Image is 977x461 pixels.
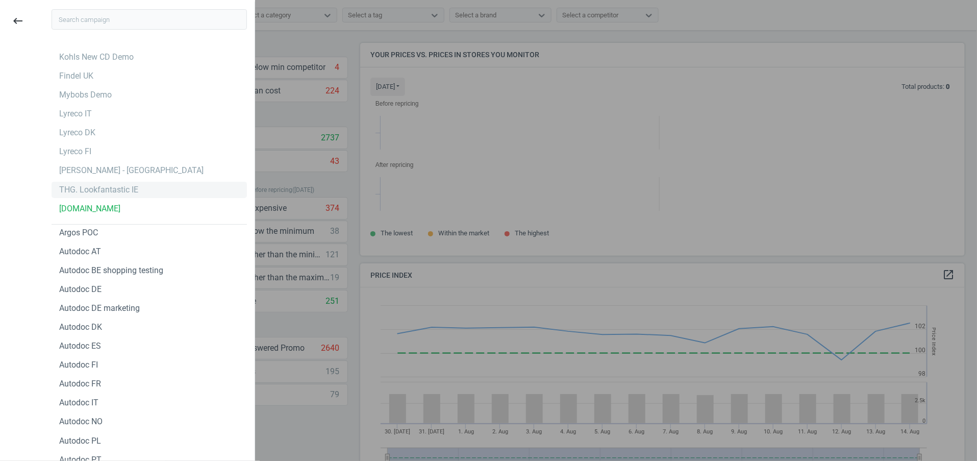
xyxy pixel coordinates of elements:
[59,265,163,276] div: Autodoc BE shopping testing
[12,15,24,27] i: keyboard_backspace
[59,246,101,257] div: Autodoc AT
[59,284,102,295] div: Autodoc DE
[59,303,140,314] div: Autodoc DE marketing
[59,416,103,427] div: Autodoc NO
[59,359,98,371] div: Autodoc FI
[59,165,204,176] div: [PERSON_NAME] - [GEOGRAPHIC_DATA]
[59,227,98,238] div: Argos POC
[59,52,134,63] div: Kohls New CD Demo
[59,378,101,390] div: Autodoc FR
[6,9,30,33] button: keyboard_backspace
[52,9,247,30] input: Search campaign
[59,341,101,352] div: Autodoc ES
[59,70,93,82] div: Findel UK
[59,89,112,101] div: Mybobs Demo
[59,146,91,157] div: Lyreco FI
[59,108,92,119] div: Lyreco IT
[59,184,138,196] div: THG. Lookfantastic IE
[59,203,120,214] div: [DOMAIN_NAME]
[59,127,95,138] div: Lyreco DK
[59,322,102,333] div: Autodoc DK
[59,397,98,408] div: Autodoc IT
[59,435,101,447] div: Autodoc PL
